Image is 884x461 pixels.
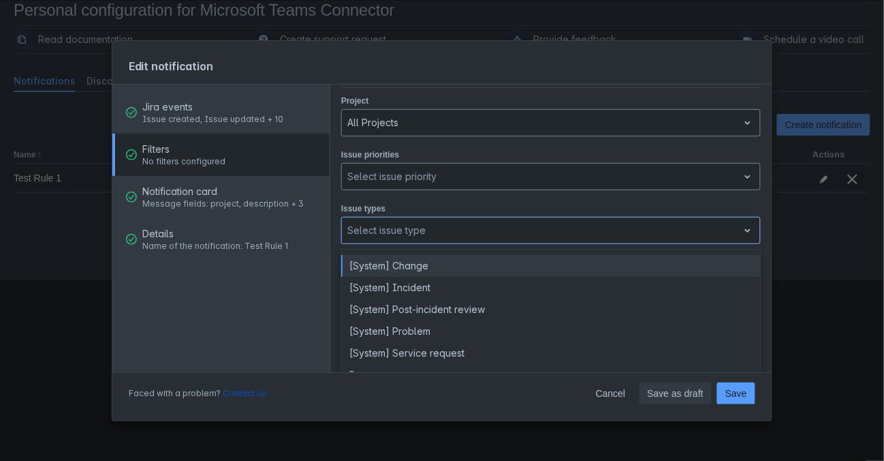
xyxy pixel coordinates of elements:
[725,383,747,404] span: Save
[126,149,137,160] span: good
[341,95,369,106] label: Project
[129,59,213,73] span: Edit notification
[717,383,755,404] button: Save
[142,114,283,125] span: Issue created, Issue updated + 10
[341,364,761,386] div: Bug
[126,107,137,118] span: good
[596,383,626,404] span: Cancel
[341,342,761,364] div: [System] Service request
[740,168,756,185] span: open
[142,241,288,252] span: Name of the notification: Test Rule 1
[341,277,761,299] div: [System] Incident
[223,388,266,398] a: Contact us
[142,198,304,209] span: Message fields: project, description + 3
[129,388,266,399] span: Faced with a problem?
[142,185,304,198] span: Notification card
[142,227,288,241] span: Details
[341,203,385,214] label: Issue types
[588,383,634,404] button: Cancel
[740,222,756,239] span: open
[126,192,137,203] span: good
[648,383,704,404] span: Save as draft
[336,342,383,363] button: Prev
[126,234,137,245] span: good
[341,149,399,160] label: Issue priorities
[142,143,225,156] span: Filters
[341,299,761,321] div: [System] Post-incident review
[142,156,225,167] span: No filters configured
[740,115,756,131] span: open
[341,321,761,342] div: [System] Problem
[142,100,283,114] span: Jira events
[640,383,712,404] button: Save as draft
[341,255,761,277] div: [System] Change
